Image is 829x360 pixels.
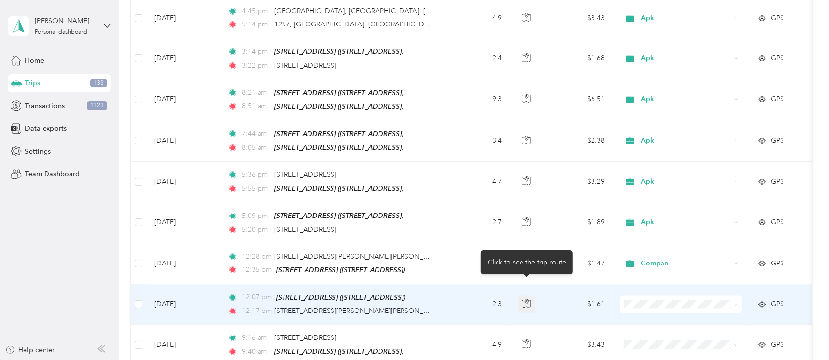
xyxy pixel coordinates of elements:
[242,6,270,17] span: 4:45 pm
[242,19,270,30] span: 5:14 pm
[641,13,731,24] span: Apk
[242,264,272,275] span: 12:35 pm
[146,162,220,202] td: [DATE]
[274,184,403,192] span: [STREET_ADDRESS] ([STREET_ADDRESS])
[146,202,220,243] td: [DATE]
[544,202,613,243] td: $1.89
[242,224,270,235] span: 5:20 pm
[146,120,220,162] td: [DATE]
[544,120,613,162] td: $2.38
[274,130,403,138] span: [STREET_ADDRESS] ([STREET_ADDRESS])
[544,38,613,79] td: $1.68
[242,306,270,316] span: 12:17 pm
[274,347,403,355] span: [STREET_ADDRESS] ([STREET_ADDRESS])
[35,16,96,26] div: [PERSON_NAME]
[90,79,107,88] span: 133
[274,225,336,234] span: [STREET_ADDRESS]
[87,101,107,110] span: 1123
[771,217,784,228] span: GPS
[242,87,270,98] span: 8:21 am
[445,79,510,120] td: 9.3
[25,55,44,66] span: Home
[5,345,55,355] button: Help center
[544,284,613,325] td: $1.61
[445,38,510,79] td: 2.4
[242,47,270,57] span: 3:14 pm
[771,135,784,146] span: GPS
[274,20,698,28] span: 1257, [GEOGRAPHIC_DATA], [GEOGRAPHIC_DATA], [GEOGRAPHIC_DATA], [GEOGRAPHIC_DATA][US_STATE], [GEOG...
[276,293,405,301] span: [STREET_ADDRESS] ([STREET_ADDRESS])
[445,120,510,162] td: 3.4
[774,305,829,360] iframe: Everlance-gr Chat Button Frame
[641,176,731,187] span: Apk
[35,29,87,35] div: Personal dashboard
[274,334,336,342] span: [STREET_ADDRESS]
[274,102,403,110] span: [STREET_ADDRESS] ([STREET_ADDRESS])
[771,299,784,310] span: GPS
[25,169,80,179] span: Team Dashboard
[641,135,731,146] span: Apk
[274,144,403,151] span: [STREET_ADDRESS] ([STREET_ADDRESS])
[242,333,270,343] span: 9:16 am
[146,79,220,120] td: [DATE]
[641,258,731,269] span: Compan
[25,78,40,88] span: Trips
[274,212,403,219] span: [STREET_ADDRESS] ([STREET_ADDRESS])
[481,250,573,274] div: Click to see the trip route
[242,251,270,262] span: 12:28 pm
[445,284,510,325] td: 2.3
[771,94,784,105] span: GPS
[146,38,220,79] td: [DATE]
[276,266,405,274] span: [STREET_ADDRESS] ([STREET_ADDRESS])
[274,61,336,70] span: [STREET_ADDRESS]
[445,202,510,243] td: 2.7
[242,346,270,357] span: 9:40 am
[771,258,784,269] span: GPS
[274,252,445,261] span: [STREET_ADDRESS][PERSON_NAME][PERSON_NAME]
[242,183,270,194] span: 5:55 pm
[242,60,270,71] span: 3:22 pm
[274,170,336,179] span: [STREET_ADDRESS]
[274,89,403,96] span: [STREET_ADDRESS] ([STREET_ADDRESS])
[641,217,731,228] span: Apk
[771,339,784,350] span: GPS
[146,284,220,325] td: [DATE]
[771,53,784,64] span: GPS
[25,101,65,111] span: Transactions
[544,162,613,202] td: $3.29
[146,243,220,284] td: [DATE]
[274,7,533,15] span: [GEOGRAPHIC_DATA], [GEOGRAPHIC_DATA], [US_STATE], [GEOGRAPHIC_DATA]
[274,48,403,55] span: [STREET_ADDRESS] ([STREET_ADDRESS])
[242,128,270,139] span: 7:44 am
[544,243,613,284] td: $1.47
[242,211,270,221] span: 5:09 pm
[242,169,270,180] span: 5:36 pm
[641,94,731,105] span: Apk
[25,123,67,134] span: Data exports
[771,13,784,24] span: GPS
[242,292,272,303] span: 12:07 pm
[445,243,510,284] td: 2.1
[25,146,51,157] span: Settings
[445,162,510,202] td: 4.7
[274,307,445,315] span: [STREET_ADDRESS][PERSON_NAME][PERSON_NAME]
[242,101,270,112] span: 8:51 am
[641,53,731,64] span: Apk
[242,143,270,153] span: 8:05 am
[771,176,784,187] span: GPS
[544,79,613,120] td: $6.51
